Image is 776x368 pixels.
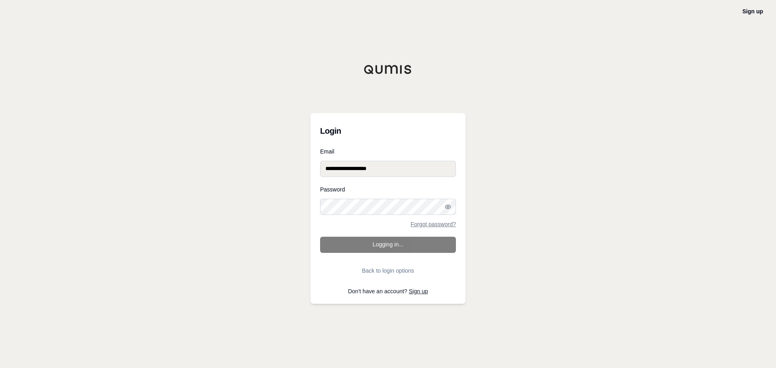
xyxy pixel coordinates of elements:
[320,288,456,294] p: Don't have an account?
[364,65,412,74] img: Qumis
[320,123,456,139] h3: Login
[320,187,456,192] label: Password
[320,149,456,154] label: Email
[320,263,456,279] button: Back to login options
[409,288,428,294] a: Sign up
[742,8,763,15] a: Sign up
[411,221,456,227] a: Forgot password?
